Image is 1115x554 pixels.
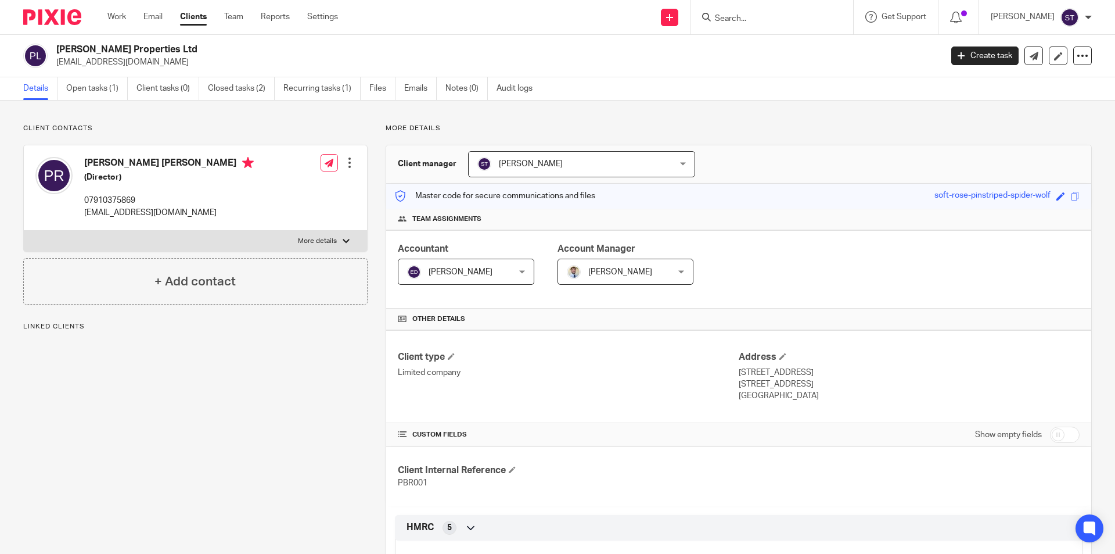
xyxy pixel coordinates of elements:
[242,157,254,169] i: Primary
[56,44,758,56] h2: [PERSON_NAME] Properties Ltd
[951,47,1019,65] a: Create task
[23,322,368,331] p: Linked clients
[307,11,338,23] a: Settings
[84,195,254,206] p: 07910375869
[412,215,481,224] span: Team assignments
[398,367,739,378] p: Limited company
[84,171,254,183] h5: (Director)
[714,14,818,24] input: Search
[499,160,563,168] span: [PERSON_NAME]
[84,157,254,171] h4: [PERSON_NAME] [PERSON_NAME]
[136,77,199,100] a: Client tasks (0)
[56,56,934,68] p: [EMAIL_ADDRESS][DOMAIN_NAME]
[557,244,635,253] span: Account Manager
[224,11,243,23] a: Team
[429,268,492,276] span: [PERSON_NAME]
[395,190,595,202] p: Master code for secure communications and files
[398,244,448,253] span: Accountant
[23,44,48,68] img: svg%3E
[739,378,1080,390] p: [STREET_ADDRESS]
[143,11,163,23] a: Email
[298,237,337,246] p: More details
[35,157,73,194] img: svg%3E
[588,268,652,276] span: [PERSON_NAME]
[934,190,1051,203] div: soft-rose-pinstriped-spider-wolf
[567,265,581,279] img: 1693835698283.jfif
[23,77,57,100] a: Details
[991,11,1055,23] p: [PERSON_NAME]
[412,314,465,324] span: Other details
[369,77,395,100] a: Files
[23,124,368,133] p: Client contacts
[404,77,437,100] a: Emails
[398,351,739,363] h4: Client type
[398,464,739,477] h4: Client Internal Reference
[407,521,434,534] span: HMRC
[107,11,126,23] a: Work
[497,77,541,100] a: Audit logs
[739,367,1080,378] p: [STREET_ADDRESS]
[398,430,739,439] h4: CUSTOM FIELDS
[23,9,81,25] img: Pixie
[447,522,452,534] span: 5
[739,351,1080,363] h4: Address
[283,77,361,100] a: Recurring tasks (1)
[261,11,290,23] a: Reports
[398,158,456,170] h3: Client manager
[477,157,491,171] img: svg%3E
[407,265,421,279] img: svg%3E
[154,273,236,291] h4: + Add contact
[739,390,1080,402] p: [GEOGRAPHIC_DATA]
[882,13,926,21] span: Get Support
[445,77,488,100] a: Notes (0)
[84,207,254,219] p: [EMAIL_ADDRESS][DOMAIN_NAME]
[180,11,207,23] a: Clients
[386,124,1092,133] p: More details
[975,429,1042,441] label: Show empty fields
[66,77,128,100] a: Open tasks (1)
[208,77,275,100] a: Closed tasks (2)
[398,479,427,487] span: PBR001
[1060,8,1079,27] img: svg%3E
